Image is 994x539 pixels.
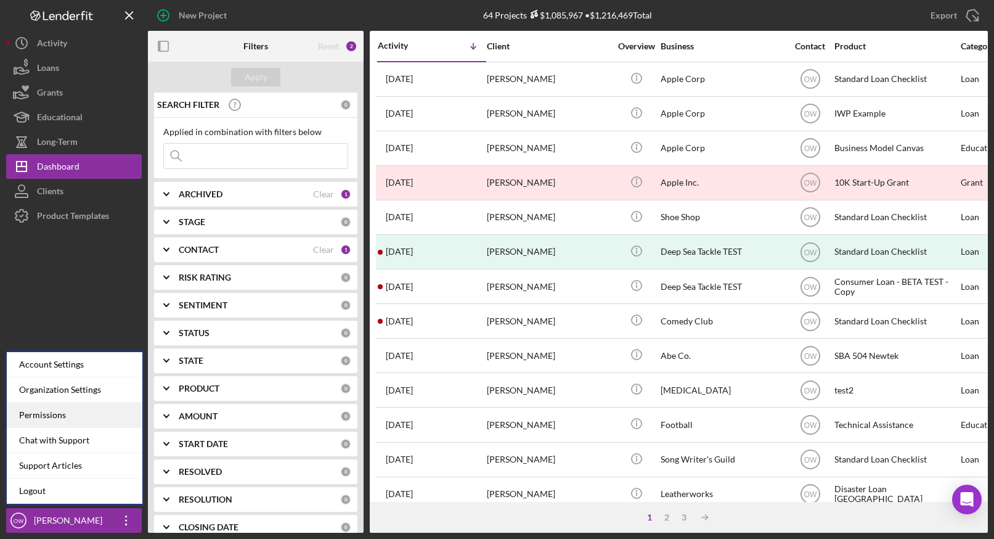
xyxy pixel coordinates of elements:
div: Leatherworks [661,478,784,511]
b: AMOUNT [179,411,218,421]
div: Comedy Club [661,305,784,337]
a: Dashboard [6,154,142,179]
text: OW [804,386,817,395]
div: 64 Projects • $1,216,469 Total [483,10,652,20]
div: 0 [340,99,351,110]
text: OW [804,421,817,430]
b: STAGE [179,217,205,227]
b: CONTACT [179,245,219,255]
div: Export [931,3,957,28]
div: 0 [340,355,351,366]
b: Filters [243,41,268,51]
div: 0 [340,494,351,505]
time: 2024-11-18 20:45 [386,316,413,326]
button: New Project [148,3,239,28]
div: Clear [313,245,334,255]
div: Permissions [7,403,142,428]
div: [PERSON_NAME] [487,97,610,130]
text: OW [804,456,817,464]
b: START DATE [179,439,228,449]
div: [PERSON_NAME] [487,63,610,96]
div: Open Intercom Messenger [952,485,982,514]
div: Educational [37,105,83,133]
button: Long-Term [6,130,142,154]
div: Deep Sea Tackle TEST [661,236,784,268]
text: OW [804,144,817,153]
div: Loans [37,56,59,83]
div: Contact [787,41,833,51]
b: SENTIMENT [179,300,227,310]
time: 2023-10-20 21:47 [386,489,413,499]
button: Grants [6,80,142,105]
div: test2 [834,374,958,406]
div: Standard Loan Checklist [834,305,958,337]
div: Organization Settings [7,377,142,403]
div: 0 [340,300,351,311]
a: Logout [7,479,142,504]
div: 0 [340,438,351,450]
button: Apply [231,68,280,86]
div: 2 [345,40,357,52]
div: [PERSON_NAME] [487,270,610,303]
text: OW [804,248,817,257]
div: Reset [318,41,339,51]
button: Product Templates [6,204,142,228]
div: Standard Loan Checklist [834,201,958,234]
time: 2025-06-18 19:47 [386,212,413,222]
div: 1 [641,512,658,522]
time: 2025-06-23 15:10 [386,178,413,187]
div: Product Templates [37,204,109,231]
button: Educational [6,105,142,130]
div: 0 [340,272,351,283]
div: [PERSON_NAME] [487,236,610,268]
div: Chat with Support [7,428,142,453]
div: Deep Sea Tackle TEST [661,270,784,303]
b: RESOLUTION [179,495,232,504]
b: STATUS [179,328,210,338]
div: [PERSON_NAME] [31,508,111,536]
a: Loans [6,56,142,80]
b: SEARCH FILTER [157,100,219,110]
div: Standard Loan Checklist [834,236,958,268]
div: 0 [340,383,351,394]
time: 2025-07-31 15:48 [386,143,413,153]
div: [PERSON_NAME] [487,132,610,165]
b: STATE [179,356,203,366]
div: [PERSON_NAME] [487,201,610,234]
text: OW [804,213,817,222]
div: Overview [613,41,659,51]
div: Standard Loan Checklist [834,63,958,96]
text: OW [804,282,817,291]
div: 0 [340,411,351,422]
div: Dashboard [37,154,79,182]
div: [PERSON_NAME] [487,443,610,476]
button: Export [918,3,988,28]
time: 2025-02-06 23:07 [386,282,413,292]
b: CLOSING DATE [179,522,238,532]
div: Apple Corp [661,63,784,96]
div: [PERSON_NAME] [487,305,610,337]
b: PRODUCT [179,384,219,393]
button: Activity [6,31,142,56]
div: Apply [245,68,267,86]
div: Business [661,41,784,51]
time: 2024-03-04 22:16 [386,420,413,430]
text: OW [804,352,817,360]
div: 1 [340,189,351,200]
div: Client [487,41,610,51]
div: Product [834,41,958,51]
div: Long-Term [37,130,78,157]
div: Disaster Loan [GEOGRAPHIC_DATA] [834,478,958,511]
div: [PERSON_NAME] [487,167,610,199]
text: OW [804,179,817,187]
time: 2025-09-18 18:29 [386,109,413,118]
div: [PERSON_NAME] [487,339,610,372]
b: ARCHIVED [179,189,222,199]
time: 2024-08-21 23:54 [386,385,413,395]
div: 0 [340,216,351,228]
div: 0 [340,466,351,477]
div: Consumer Loan - BETA TEST - Copy [834,270,958,303]
button: OW[PERSON_NAME] [6,508,142,533]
